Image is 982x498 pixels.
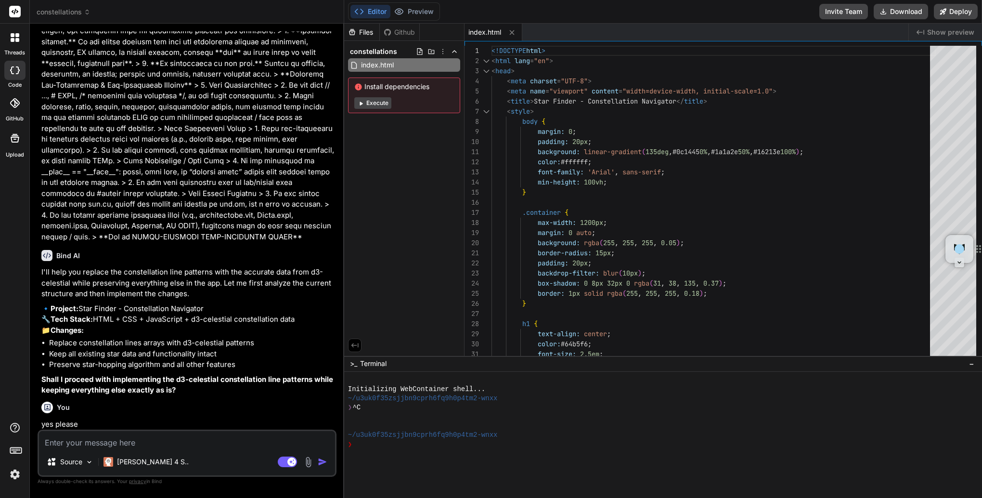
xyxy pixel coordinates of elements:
li: Preserve star-hopping algorithm and all other features [49,359,335,370]
span: constellations [350,47,397,56]
span: ; [642,269,646,277]
span: content [592,87,619,95]
div: Files [344,27,379,37]
span: #16213e [753,147,780,156]
span: Show preview [927,27,974,37]
span: − [969,359,974,368]
span: < [507,107,511,116]
span: 0.37 [703,279,719,288]
button: Invite Team [819,4,868,19]
div: Github [380,27,419,37]
strong: Project: [51,304,78,313]
span: title [684,97,703,105]
span: > [773,87,776,95]
div: 20 [465,238,479,248]
div: 6 [465,96,479,106]
span: , [615,168,619,176]
div: 18 [465,218,479,228]
span: 255 [646,289,657,298]
span: ) [796,147,800,156]
span: color: [538,340,561,348]
h6: You [57,403,70,412]
label: Upload [6,151,24,159]
span: , [638,289,642,298]
span: , [676,289,680,298]
span: ; [680,238,684,247]
span: background: [538,238,580,247]
span: #ffffff [561,157,588,166]
span: </ [676,97,684,105]
strong: Shall I proceed with implementing the d3-celestial constellation line patterns while keeping ever... [41,375,335,395]
span: , [661,279,665,288]
span: meta [511,87,526,95]
span: backdrop-filter: [538,269,599,277]
span: 2.5em [580,350,599,358]
p: Always double-check its answers. Your in Bind [38,477,336,486]
span: 255 [603,238,615,247]
span: Install dependencies [354,82,454,92]
span: ( [649,279,653,288]
div: 12 [465,157,479,167]
span: name [530,87,545,95]
span: ❯ [348,440,353,449]
span: ; [661,168,665,176]
div: 21 [465,248,479,258]
div: Click to collapse the range. [480,56,492,66]
button: − [967,356,976,371]
span: margin: [538,228,565,237]
span: center [584,329,607,338]
span: 20px [572,137,588,146]
span: } [522,299,526,308]
div: 24 [465,278,479,288]
span: padding: [538,137,569,146]
img: Claude 4 Sonnet [103,457,113,467]
span: 20px [572,259,588,267]
span: 50% [738,147,749,156]
span: { [565,208,569,217]
span: border: [538,289,565,298]
label: code [8,81,22,89]
span: color: [538,157,561,166]
span: < [491,56,495,65]
span: background: [538,147,580,156]
div: 2 [465,56,479,66]
span: 135deg [646,147,669,156]
div: Click to collapse the range. [480,106,492,117]
span: html [495,56,511,65]
img: icon [318,457,327,467]
li: Replace constellation lines arrays with d3-celestial patterns [49,338,335,349]
div: 4 [465,76,479,86]
span: box-shadow: [538,279,580,288]
span: 0 [569,127,572,136]
div: 27 [465,309,479,319]
button: Preview [390,5,438,18]
button: Editor [350,5,390,18]
div: 8 [465,117,479,127]
div: 3 [465,66,479,76]
button: Deploy [934,4,978,19]
span: ; [599,350,603,358]
span: 8px [592,279,603,288]
span: < [507,77,511,85]
p: Source [60,457,82,467]
strong: Changes: [51,326,84,335]
span: rgba [634,279,649,288]
img: Pick Models [85,458,93,466]
p: 🔹 Star Finder - Constellation Navigator 🔧 HTML + CSS + JavaScript + d3-celestial constellation da... [41,303,335,336]
span: , [696,279,699,288]
span: ; [588,157,592,166]
div: 28 [465,319,479,329]
span: "viewport" [549,87,588,95]
p: I'll help you replace the constellation line patterns with the accurate data from d3-celestial wh... [41,267,335,300]
div: 10 [465,137,479,147]
span: charset [530,77,557,85]
span: } [522,188,526,197]
div: 17 [465,208,479,218]
span: >_ [350,359,357,368]
span: ~/u3uk0f35zsjjbn9cprh6fq9h0p4tm2-wnxx [348,431,498,440]
div: 30 [465,339,479,349]
span: #0c1445 [672,147,699,156]
span: ) [699,289,703,298]
span: 38 [669,279,676,288]
span: { [542,117,545,126]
